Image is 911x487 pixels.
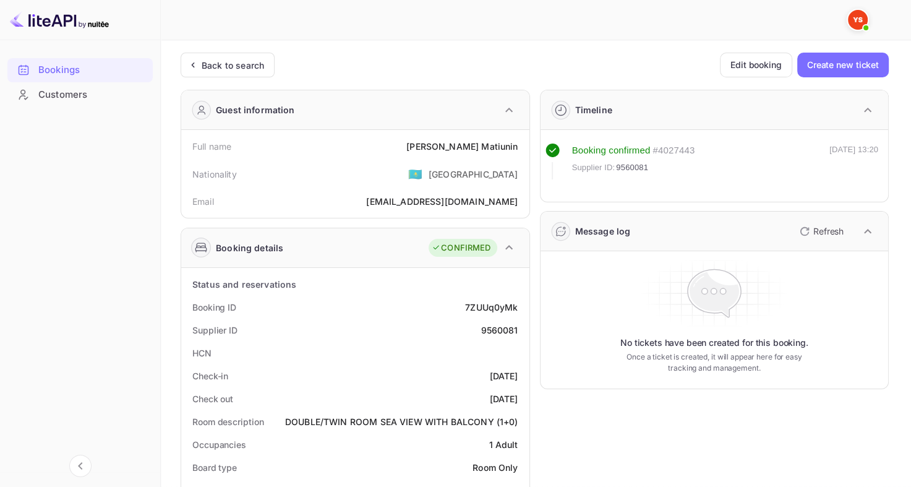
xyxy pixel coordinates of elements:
[620,337,808,349] p: No tickets have been created for this booking.
[192,438,246,451] div: Occupancies
[192,301,236,314] div: Booking ID
[38,88,147,102] div: Customers
[572,144,651,158] div: Booking confirmed
[829,144,878,179] div: [DATE] 13:20
[7,58,153,82] div: Bookings
[490,392,518,405] div: [DATE]
[575,103,612,116] div: Timeline
[192,168,237,181] div: Nationality
[7,83,153,106] a: Customers
[481,324,518,337] div: 9560081
[10,10,109,30] img: LiteAPI logo
[652,144,695,158] div: # 4027443
[792,222,849,241] button: Refresh
[216,103,295,116] div: Guest information
[192,392,233,405] div: Check out
[216,241,283,254] div: Booking details
[616,162,648,174] span: 9560081
[720,53,792,77] button: Edit booking
[192,195,214,208] div: Email
[69,455,92,477] button: Collapse navigation
[38,63,147,77] div: Bookings
[192,324,237,337] div: Supplier ID
[192,461,237,474] div: Board type
[192,140,231,153] div: Full name
[7,58,153,81] a: Bookings
[621,351,807,374] p: Once a ticket is created, it will appear here for easy tracking and management.
[465,301,518,314] div: 7ZUUq0yMk
[473,461,518,474] div: Room Only
[192,347,212,360] div: HCN
[797,53,889,77] button: Create new ticket
[7,83,153,107] div: Customers
[285,415,518,428] div: DOUBLE/TWIN ROOM SEA VIEW WITH BALCONY (1+0)
[192,415,263,428] div: Room description
[489,438,518,451] div: 1 Adult
[575,225,631,238] div: Message log
[202,59,264,72] div: Back to search
[848,10,868,30] img: Yandex Support
[490,369,518,382] div: [DATE]
[432,242,490,254] div: CONFIRMED
[813,225,844,238] p: Refresh
[366,195,518,208] div: [EMAIL_ADDRESS][DOMAIN_NAME]
[408,163,422,185] span: United States
[572,162,615,174] span: Supplier ID:
[429,168,518,181] div: [GEOGRAPHIC_DATA]
[406,140,518,153] div: [PERSON_NAME] Matiunin
[192,278,296,291] div: Status and reservations
[192,369,228,382] div: Check-in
